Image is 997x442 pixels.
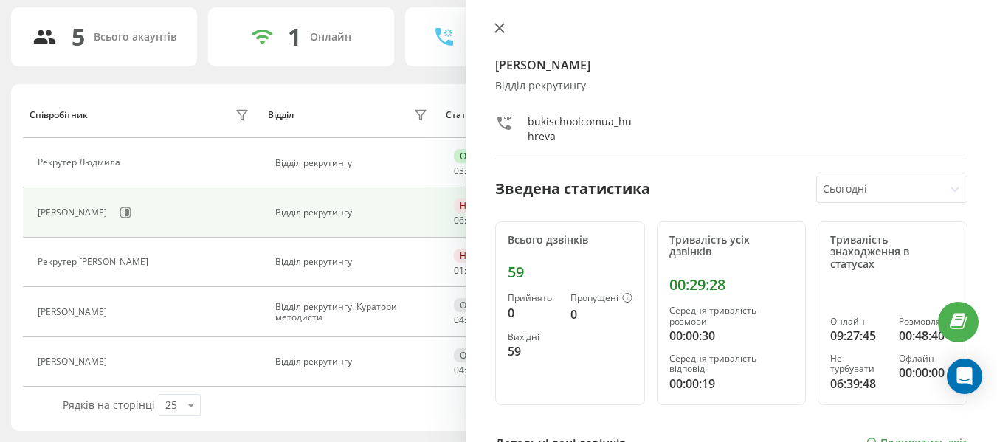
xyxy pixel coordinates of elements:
div: Не турбувати [454,249,524,263]
div: Середня тривалість розмови [669,305,794,327]
div: Розмовляє [899,317,955,327]
div: Рекрутер Людмила [38,157,124,168]
div: Офлайн [899,353,955,364]
div: Онлайн [454,149,500,163]
span: 03 [454,165,464,177]
div: Відділ рекрутингу [275,158,431,168]
div: 00:29:28 [669,276,794,294]
div: Вихідні [508,332,559,342]
div: : : [454,365,489,376]
div: 00:00:19 [669,375,794,393]
div: Статус [446,110,475,120]
div: 1 [288,23,301,51]
div: Офлайн [454,348,501,362]
div: 00:00:30 [669,327,794,345]
div: Прийнято [508,293,559,303]
div: [PERSON_NAME] [38,207,111,218]
div: Онлайн [310,31,351,44]
div: Зведена статистика [495,178,650,200]
div: 59 [508,263,632,281]
div: Всього акаунтів [94,31,176,44]
div: Співробітник [30,110,88,120]
div: Open Intercom Messenger [947,359,982,394]
div: : : [454,166,489,176]
div: : : [454,266,489,276]
h4: [PERSON_NAME] [495,56,967,74]
div: 00:00:00 [899,364,955,381]
div: Відділ рекрутингу [275,356,431,367]
div: Середня тривалість відповіді [669,353,794,375]
div: Рекрутер [PERSON_NAME] [38,257,152,267]
div: Офлайн [454,298,501,312]
div: Відділ рекрутингу [495,80,967,92]
div: Тривалість знаходження в статусах [830,234,955,271]
div: Всього дзвінків [508,234,632,246]
div: 59 [508,342,559,360]
div: 0 [570,305,632,323]
div: [PERSON_NAME] [38,356,111,367]
span: 01 [454,264,464,277]
div: Онлайн [830,317,886,327]
span: Рядків на сторінці [63,398,155,412]
div: 25 [165,398,177,412]
div: bukischoolcomua_huhreva [528,114,633,144]
div: Відділ рекрутингу [275,207,431,218]
span: 04 [454,314,464,326]
div: : : [454,315,489,325]
div: Відділ [268,110,294,120]
div: Не турбувати [830,353,886,375]
span: 04 [454,364,464,376]
div: 06:39:48 [830,375,886,393]
span: 06 [454,214,464,227]
div: [PERSON_NAME] [38,307,111,317]
div: 09:27:45 [830,327,886,345]
div: 5 [72,23,85,51]
div: Не турбувати [454,198,524,213]
div: 0 [508,304,559,322]
div: Тривалість усіх дзвінків [669,234,794,259]
div: Відділ рекрутингу, Куратори методисти [275,302,431,323]
div: Відділ рекрутингу [275,257,431,267]
div: Пропущені [570,293,632,305]
div: : : [454,215,489,226]
div: 00:48:40 [899,327,955,345]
